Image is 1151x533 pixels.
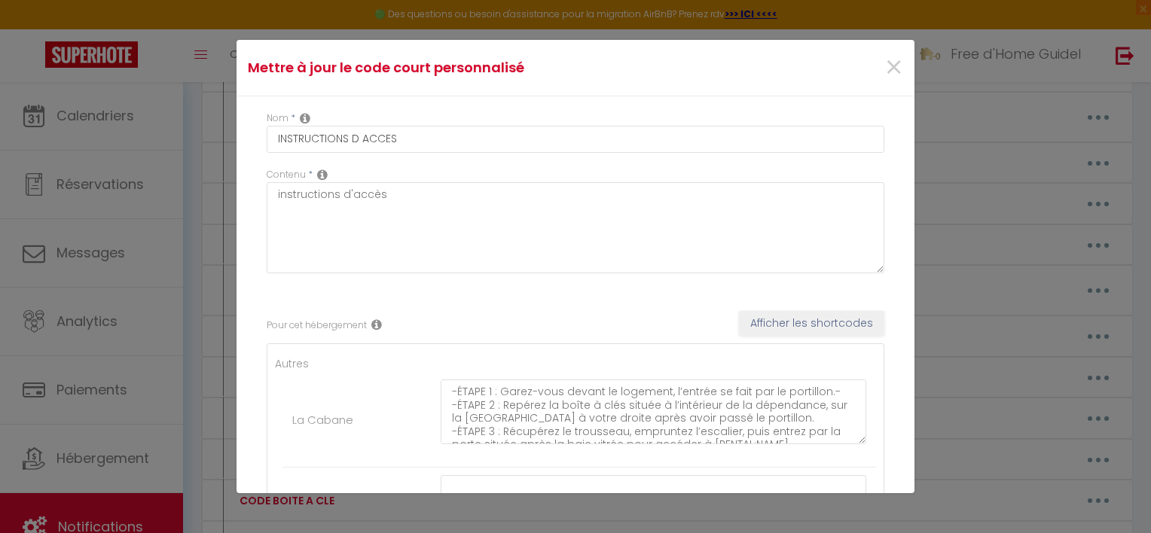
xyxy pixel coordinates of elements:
[267,168,306,182] label: Contenu
[292,411,353,429] label: La Cabane
[300,112,310,124] i: Custom short code name
[739,311,884,337] button: Afficher les shortcodes
[267,111,289,126] label: Nom
[248,57,678,78] h4: Mettre à jour le code court personnalisé
[884,45,903,90] span: ×
[275,355,309,372] label: Autres
[267,126,884,153] input: Custom code name
[371,318,382,330] i: Rental
[267,318,367,333] label: Pour cet hébergement
[317,169,328,181] i: Replacable content
[884,52,903,84] button: Close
